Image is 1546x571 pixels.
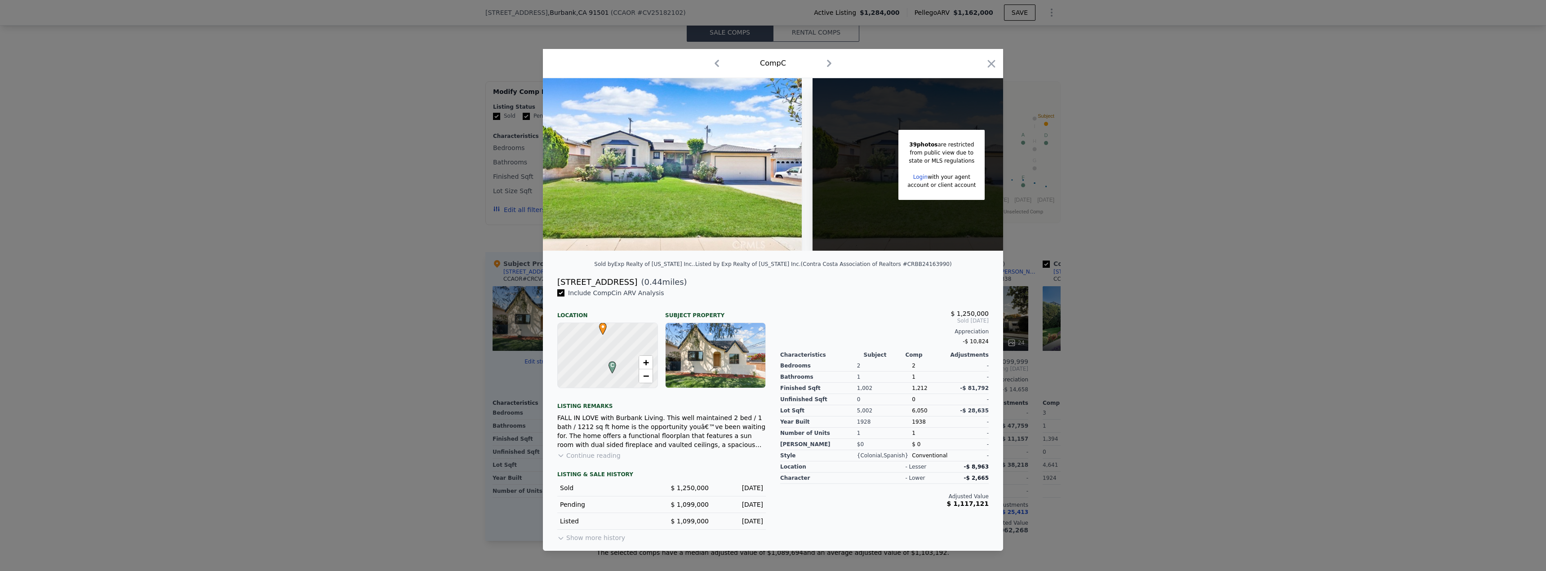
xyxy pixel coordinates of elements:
div: Finished Sqft [780,383,857,394]
span: Include Comp C in ARV Analysis [564,289,668,297]
div: 2 [857,360,912,372]
div: 1 [857,428,912,439]
span: 6,050 [912,407,927,414]
div: Adjusted Value [780,493,989,500]
div: Lot Sqft [780,405,857,416]
div: [DATE] [716,517,763,526]
div: - lesser [905,463,926,470]
div: - lower [905,474,925,482]
div: are restricted [907,141,976,149]
div: $0 [857,439,912,450]
span: Sold [DATE] [780,317,989,324]
div: Listing remarks [557,395,766,410]
div: - [951,372,989,383]
div: Location [557,305,658,319]
div: 1 [912,428,950,439]
img: Property Img [543,78,802,251]
div: 5,002 [857,405,912,416]
span: -$ 10,824 [963,338,989,345]
div: 1 [912,372,950,383]
div: - [951,428,989,439]
span: $ 1,250,000 [951,310,989,317]
span: • [597,320,609,333]
div: [DATE] [716,500,763,509]
button: Continue reading [557,451,621,460]
div: - [951,360,989,372]
span: ( miles) [637,276,687,288]
a: Login [913,174,928,180]
div: state or MLS regulations [907,157,976,165]
div: 1,002 [857,383,912,394]
div: Comp C [760,58,786,69]
span: 1,212 [912,385,927,391]
div: LISTING & SALE HISTORY [557,471,766,480]
div: {Colonial,Spanish} [857,450,912,461]
div: Unfinished Sqft [780,394,857,405]
div: 0 [857,394,912,405]
div: [PERSON_NAME] [780,439,857,450]
div: 1928 [857,416,912,428]
div: Characteristics [780,351,864,359]
div: Bathrooms [780,372,857,383]
div: account or client account [907,181,976,189]
span: -$ 2,665 [964,475,989,481]
div: Subject Property [665,305,766,319]
div: location [780,461,864,473]
div: - [951,439,989,450]
div: [STREET_ADDRESS] [557,276,637,288]
div: Adjustments [947,351,989,359]
div: Sold [560,483,654,492]
div: Conventional [912,450,950,461]
div: C [606,361,612,367]
div: - [951,450,989,461]
div: from public view due to [907,149,976,157]
span: $ 0 [912,441,920,447]
button: Show more history [557,530,625,542]
span: + [643,357,649,368]
div: Comp [905,351,947,359]
div: Appreciation [780,328,989,335]
div: Style [780,450,857,461]
span: with your agent [928,174,970,180]
span: $ 1,117,121 [947,500,989,507]
div: 1938 [912,416,950,428]
div: 1 [857,372,912,383]
span: -$ 81,792 [960,385,989,391]
span: − [643,370,649,381]
span: 0 [912,396,915,403]
div: Listed by Exp Realty of [US_STATE] Inc. (Contra Costa Association of Realtors #CRBB24163990) [695,261,952,267]
span: $ 1,099,000 [671,518,709,525]
div: [DATE] [716,483,763,492]
span: 2 [912,363,915,369]
div: Pending [560,500,654,509]
div: Sold by Exp Realty of [US_STATE] Inc. . [594,261,695,267]
div: Bedrooms [780,360,857,372]
span: $ 1,099,000 [671,501,709,508]
span: 0.44 [644,277,662,287]
a: Zoom in [639,356,653,369]
span: C [606,361,618,369]
div: Year Built [780,416,857,428]
span: $ 1,250,000 [671,484,709,491]
div: Subject [864,351,906,359]
span: -$ 8,963 [964,464,989,470]
div: character [780,473,864,484]
div: Listed [560,517,654,526]
div: Number of Units [780,428,857,439]
div: FALL IN LOVE with Burbank Living. This well maintained 2 bed / 1 bath / 1212 sq ft home is the op... [557,413,766,449]
span: 39 photos [909,142,937,148]
div: - [951,394,989,405]
a: Zoom out [639,369,653,383]
div: - [951,416,989,428]
div: • [597,323,602,328]
span: -$ 28,635 [960,407,989,414]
